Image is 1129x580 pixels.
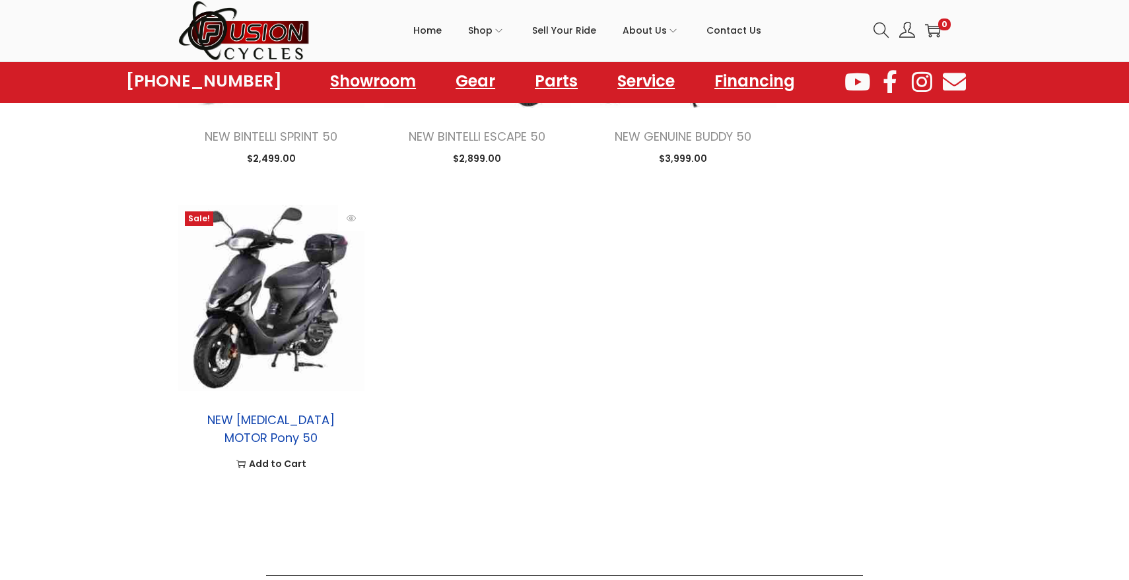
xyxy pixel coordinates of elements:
[126,72,282,91] a: [PHONE_NUMBER]
[247,152,253,165] span: $
[623,1,680,60] a: About Us
[532,1,596,60] a: Sell Your Ride
[442,66,508,96] a: Gear
[413,1,442,60] a: Home
[188,454,355,474] a: Add to Cart
[706,14,761,47] span: Contact Us
[453,152,459,165] span: $
[659,152,707,165] span: 3,999.00
[468,14,493,47] span: Shop
[413,14,442,47] span: Home
[522,66,591,96] a: Parts
[615,128,751,145] a: NEW GENUINE BUDDY 50
[205,128,337,145] a: NEW BINTELLI SPRINT 50
[925,22,941,38] a: 0
[468,1,506,60] a: Shop
[532,14,596,47] span: Sell Your Ride
[207,412,335,446] a: NEW [MEDICAL_DATA] MOTOR Pony 50
[317,66,429,96] a: Showroom
[310,1,864,60] nav: Primary navigation
[706,1,761,60] a: Contact Us
[659,152,665,165] span: $
[409,128,545,145] a: NEW BINTELLI ESCAPE 50
[701,66,808,96] a: Financing
[247,152,296,165] span: 2,499.00
[317,66,808,96] nav: Menu
[604,66,688,96] a: Service
[338,205,364,231] span: Quick View
[623,14,667,47] span: About Us
[453,152,501,165] span: 2,899.00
